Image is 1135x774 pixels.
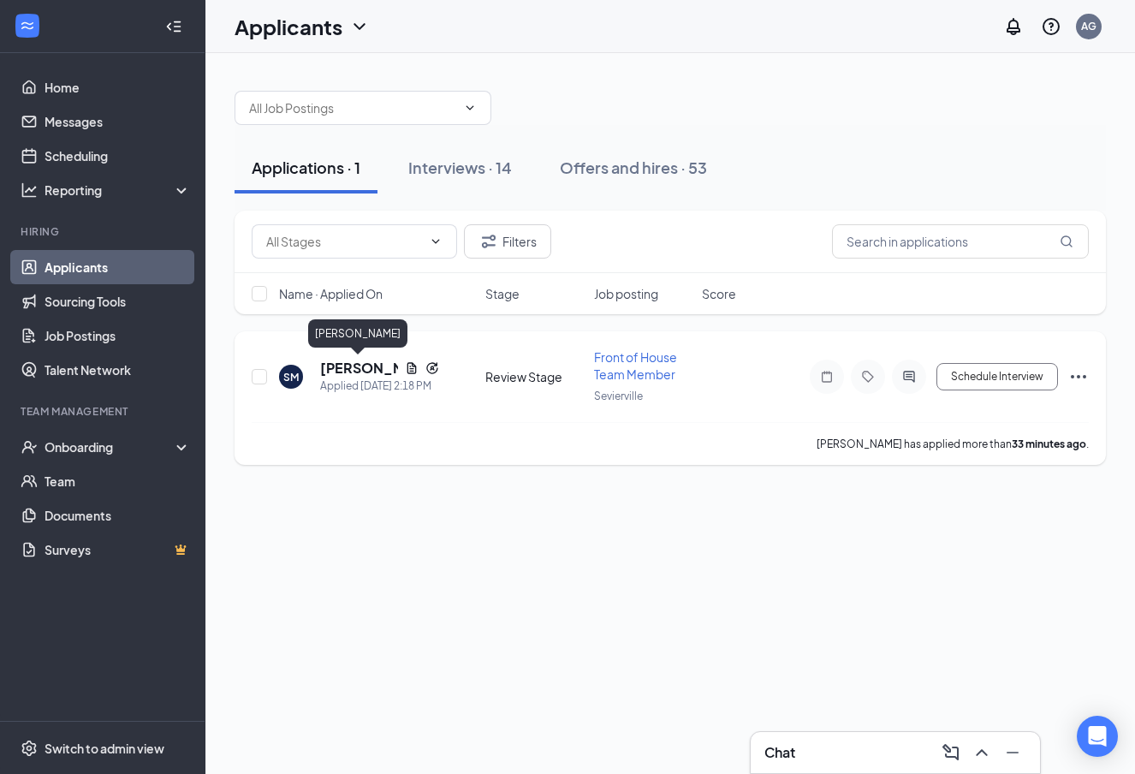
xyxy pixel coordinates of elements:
svg: Document [405,361,419,375]
svg: ChevronUp [972,742,992,763]
button: Filter Filters [464,224,551,259]
svg: ActiveChat [899,370,919,384]
div: Hiring [21,224,187,239]
p: [PERSON_NAME] has applied more than . [817,437,1089,451]
div: Applied [DATE] 2:18 PM [320,378,439,395]
div: AG [1081,19,1096,33]
svg: ComposeMessage [941,742,961,763]
svg: WorkstreamLogo [19,17,36,34]
div: Team Management [21,404,187,419]
div: [PERSON_NAME] [308,319,407,348]
a: Scheduling [45,139,191,173]
div: Applications · 1 [252,157,360,178]
svg: Settings [21,740,38,757]
span: Stage [485,285,520,302]
svg: Tag [858,370,878,384]
div: Review Stage [485,368,584,385]
svg: MagnifyingGlass [1060,235,1073,248]
a: Messages [45,104,191,139]
svg: Reapply [425,361,439,375]
svg: Ellipses [1068,366,1089,387]
svg: Collapse [165,18,182,35]
a: Home [45,70,191,104]
div: Onboarding [45,438,176,455]
a: Sourcing Tools [45,284,191,319]
span: Score [702,285,736,302]
svg: ChevronDown [429,235,443,248]
svg: QuestionInfo [1041,16,1061,37]
span: Front of House Team Member [594,349,677,382]
a: Team [45,464,191,498]
a: Job Postings [45,319,191,353]
button: Minimize [999,739,1026,766]
span: Name · Applied On [279,285,383,302]
svg: ChevronDown [463,101,477,115]
div: Switch to admin view [45,740,164,757]
h3: Chat [764,743,795,762]
b: 33 minutes ago [1012,438,1086,450]
button: ChevronUp [968,739,995,766]
span: Job posting [594,285,658,302]
button: ComposeMessage [937,739,965,766]
svg: Note [817,370,837,384]
div: Open Intercom Messenger [1077,716,1118,757]
button: Schedule Interview [936,363,1058,390]
a: Applicants [45,250,191,284]
div: Reporting [45,182,192,199]
input: All Stages [266,232,422,251]
input: All Job Postings [249,98,456,117]
div: Interviews · 14 [408,157,512,178]
a: Talent Network [45,353,191,387]
h1: Applicants [235,12,342,41]
svg: Notifications [1003,16,1024,37]
svg: ChevronDown [349,16,370,37]
svg: Analysis [21,182,38,199]
svg: Minimize [1002,742,1023,763]
input: Search in applications [832,224,1089,259]
span: Sevierville [594,390,643,402]
div: Offers and hires · 53 [560,157,707,178]
svg: Filter [478,231,499,252]
a: Documents [45,498,191,533]
svg: UserCheck [21,438,38,455]
h5: [PERSON_NAME] [320,359,398,378]
div: SM [283,370,299,384]
a: SurveysCrown [45,533,191,567]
